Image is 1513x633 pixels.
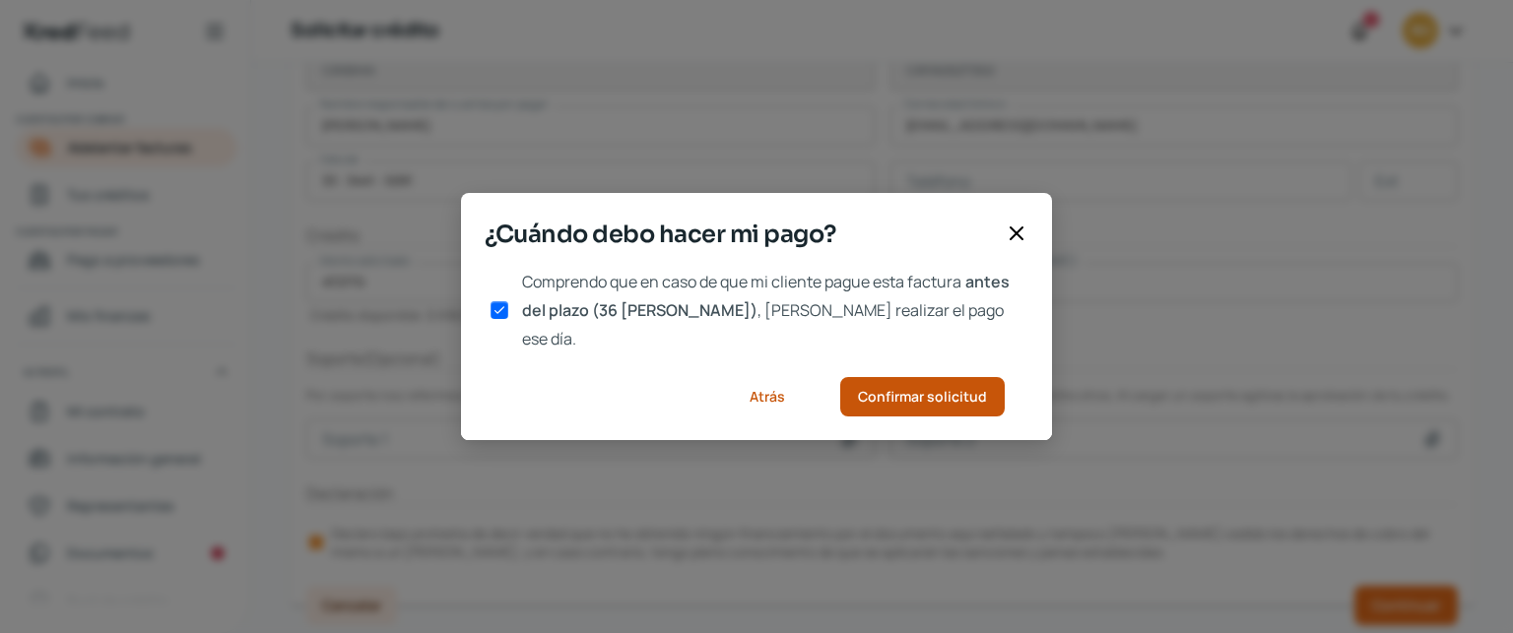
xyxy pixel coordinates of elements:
[858,390,987,404] span: Confirmar solicitud
[485,217,997,252] span: ¿Cuándo debo hacer mi pago?
[522,271,961,292] span: Comprendo que en caso de que mi cliente pague esta factura
[725,377,809,416] button: Atrás
[840,377,1005,416] button: Confirmar solicitud
[750,390,785,404] span: Atrás
[522,299,1004,349] span: , [PERSON_NAME] realizar el pago ese día.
